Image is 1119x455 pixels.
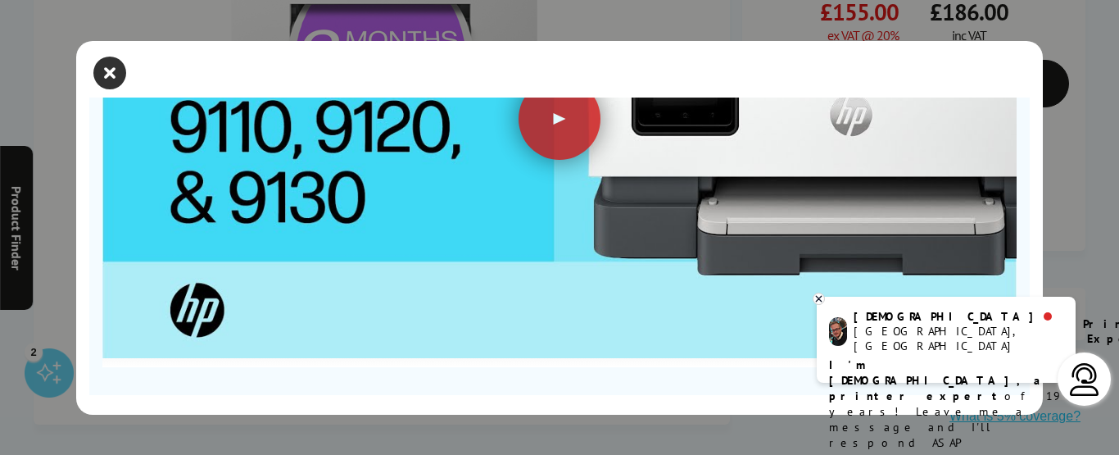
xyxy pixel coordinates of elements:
div: [GEOGRAPHIC_DATA], [GEOGRAPHIC_DATA] [854,324,1062,353]
p: of 19 years! Leave me a message and I'll respond ASAP [829,357,1063,451]
button: close modal [97,61,122,85]
img: chris-livechat.png [829,317,847,346]
div: [DEMOGRAPHIC_DATA] [854,309,1062,324]
img: user-headset-light.svg [1068,363,1101,396]
b: I'm [DEMOGRAPHIC_DATA], a printer expert [829,357,1045,403]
